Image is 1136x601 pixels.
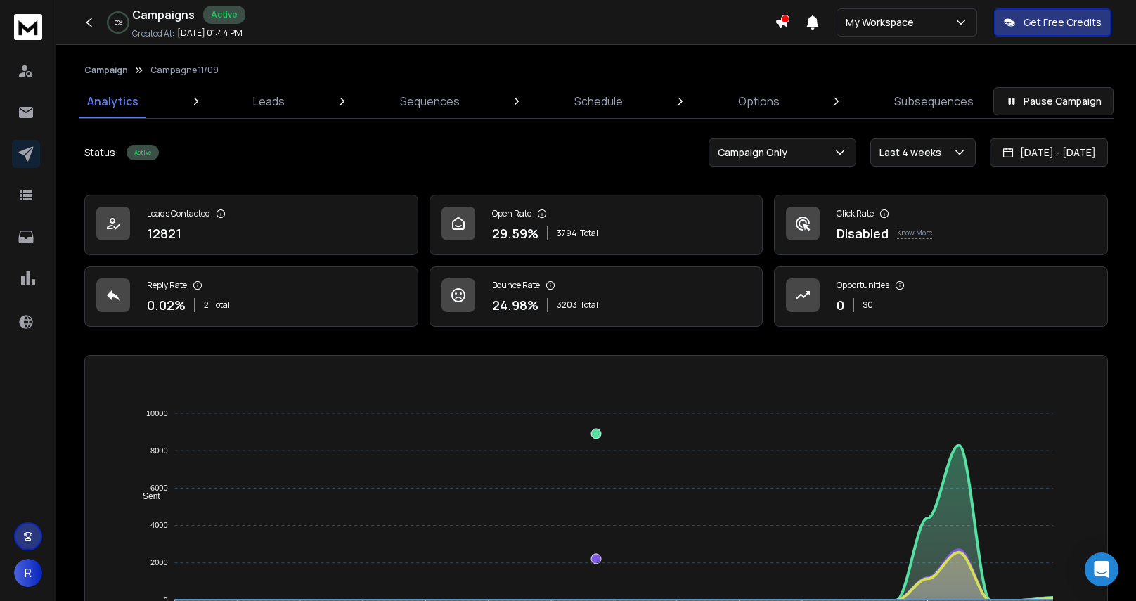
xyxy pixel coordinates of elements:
[774,266,1108,327] a: Opportunities0$0
[492,208,531,219] p: Open Rate
[492,295,538,315] p: 24.98 %
[846,15,919,30] p: My Workspace
[837,208,874,219] p: Click Rate
[879,146,947,160] p: Last 4 weeks
[392,84,468,118] a: Sequences
[253,93,285,110] p: Leads
[774,195,1108,255] a: Click RateDisabledKnow More
[150,484,167,492] tspan: 6000
[430,195,763,255] a: Open Rate29.59%3794Total
[115,18,122,27] p: 0 %
[147,208,210,219] p: Leads Contacted
[837,224,889,243] p: Disabled
[147,224,181,243] p: 12821
[84,195,418,255] a: Leads Contacted12821
[150,446,167,455] tspan: 8000
[150,558,167,567] tspan: 2000
[897,228,932,239] p: Know More
[84,65,128,76] button: Campaign
[132,6,195,23] h1: Campaigns
[14,559,42,587] button: R
[79,84,147,118] a: Analytics
[245,84,293,118] a: Leads
[580,228,598,239] span: Total
[580,299,598,311] span: Total
[718,146,793,160] p: Campaign Only
[84,266,418,327] a: Reply Rate0.02%2Total
[400,93,460,110] p: Sequences
[1024,15,1102,30] p: Get Free Credits
[894,93,974,110] p: Subsequences
[837,295,844,315] p: 0
[994,8,1111,37] button: Get Free Credits
[863,299,873,311] p: $ 0
[212,299,230,311] span: Total
[87,93,138,110] p: Analytics
[557,228,577,239] span: 3794
[177,27,243,39] p: [DATE] 01:44 PM
[146,409,168,418] tspan: 10000
[147,280,187,291] p: Reply Rate
[1085,552,1118,586] div: Open Intercom Messenger
[147,295,186,315] p: 0.02 %
[837,280,889,291] p: Opportunities
[203,6,245,24] div: Active
[150,521,167,529] tspan: 4000
[127,145,159,160] div: Active
[492,280,540,291] p: Bounce Rate
[990,138,1108,167] button: [DATE] - [DATE]
[14,14,42,40] img: logo
[84,146,118,160] p: Status:
[738,93,780,110] p: Options
[132,28,174,39] p: Created At:
[150,65,219,76] p: Campagne 11/09
[993,87,1114,115] button: Pause Campaign
[886,84,982,118] a: Subsequences
[557,299,577,311] span: 3203
[574,93,623,110] p: Schedule
[730,84,788,118] a: Options
[492,224,538,243] p: 29.59 %
[430,266,763,327] a: Bounce Rate24.98%3203Total
[566,84,631,118] a: Schedule
[132,491,160,501] span: Sent
[204,299,209,311] span: 2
